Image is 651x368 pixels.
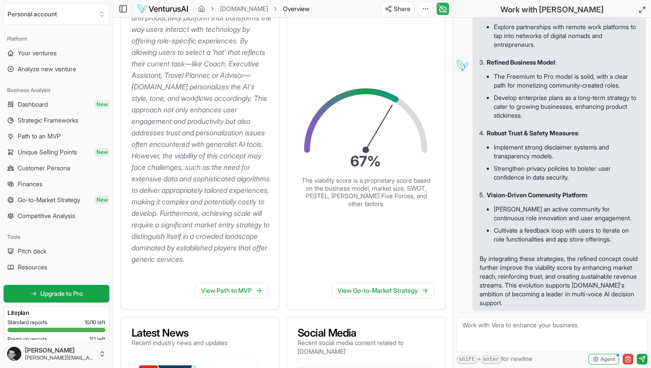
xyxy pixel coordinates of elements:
[4,161,109,175] a: Customer Persona
[4,129,109,143] a: Path to an MVP
[4,97,109,111] a: DashboardNew
[4,32,109,46] div: Platform
[195,283,268,299] a: View Path to MVP
[4,343,109,364] button: [PERSON_NAME][PERSON_NAME][EMAIL_ADDRESS][DOMAIN_NAME]
[487,191,639,199] p: :
[18,132,61,141] span: Path to an MVP
[298,328,434,338] h3: Social Media
[494,141,639,162] li: Implement strong disclaimer systems and transparency models.
[95,148,109,157] span: New
[481,356,501,364] kbd: enter
[7,347,21,361] img: ACg8ocIs-yVvq9lRNESs-bfw9k6nUTiPt29CWDo53cm2HCaLE_7RdHt1=s96-c
[18,247,46,256] span: Pitch deck
[500,4,604,16] h2: Work with [PERSON_NAME]
[601,356,615,363] span: Agent
[298,338,434,356] p: Recent social media content related to [DOMAIN_NAME]
[4,260,109,274] a: Resources
[4,113,109,127] a: Strategic Frameworks
[4,285,109,303] a: Upgrade to Pro
[4,193,109,207] a: Go-to-Market StrategyNew
[95,100,109,109] span: New
[589,354,619,364] button: Agent
[40,289,83,298] span: Upgrade to Pro
[332,283,434,299] a: View Go-to-Market Strategy
[18,49,57,57] span: Your ventures
[487,129,578,137] strong: Robust Trust & Safety Measures
[4,83,109,97] div: Business Analysis
[4,209,109,223] a: Competitive Analysis
[283,4,310,13] span: Overview
[8,308,105,317] h3: Lite plan
[4,145,109,159] a: Unique Selling PointsNew
[494,162,639,184] li: Strengthen privacy policies to bolster user confidence in data security.
[480,254,639,307] p: By integrating these strategies, the refined concept could further improve the viability score by...
[95,195,109,204] span: New
[455,58,469,72] img: Vera
[132,328,228,338] h3: Latest News
[25,346,95,354] span: [PERSON_NAME]
[457,356,477,364] kbd: shift
[132,338,228,347] p: Recent industry news and updates
[494,203,639,224] li: [PERSON_NAME] an active community for continuous role innovation and user engagement.
[18,164,70,172] span: Customer Persona
[4,62,109,76] a: Analyze new venture
[487,191,587,199] strong: Vision-Driven Community Platform
[351,152,381,170] text: 67 %
[4,230,109,244] div: Tools
[4,4,109,25] button: Select an organization
[487,58,639,67] p: :
[198,4,310,13] nav: breadcrumb
[89,336,105,343] span: 1 / 2 left
[18,195,80,204] span: Go-to-Market Strategy
[8,319,47,326] span: Standard reports
[4,244,109,258] a: Pitch deck
[4,46,109,60] a: Your ventures
[494,224,639,245] li: Cultivate a feedback loop with users to iterate on role functionalities and app store offerings.
[18,180,43,188] span: Finances
[18,211,75,220] span: Competitive Analysis
[494,92,639,122] li: Develop enterprise plans as a long-term strategy to cater to growing businesses, enhancing produc...
[25,354,95,361] span: [PERSON_NAME][EMAIL_ADDRESS][DOMAIN_NAME]
[494,21,639,51] li: Explore partnerships with remote work platforms to tap into networks of digital nomads and entrep...
[394,4,411,13] span: Share
[301,176,431,207] p: The viability score is a proprietary score based on the business model, market size, SWOT, PESTEL...
[18,65,76,73] span: Analyze new venture
[220,4,268,13] a: [DOMAIN_NAME]
[18,148,77,157] span: Unique Selling Points
[18,116,78,125] span: Strategic Frameworks
[494,70,639,92] li: The Freemium to Pro model is solid, with a clear path for monetizing community-created roles.
[381,2,415,16] button: Share
[18,100,48,109] span: Dashboard
[18,263,47,272] span: Resources
[8,336,47,343] span: Premium reports
[4,177,109,191] a: Finances
[85,319,105,326] span: 10 / 10 left
[137,4,189,14] img: logo
[132,0,272,265] p: [DOMAIN_NAME] is an innovative AI search and productivity platform that transforms the way users ...
[487,129,639,138] p: :
[457,354,532,364] span: + for newline
[487,58,555,66] strong: Refined Business Model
